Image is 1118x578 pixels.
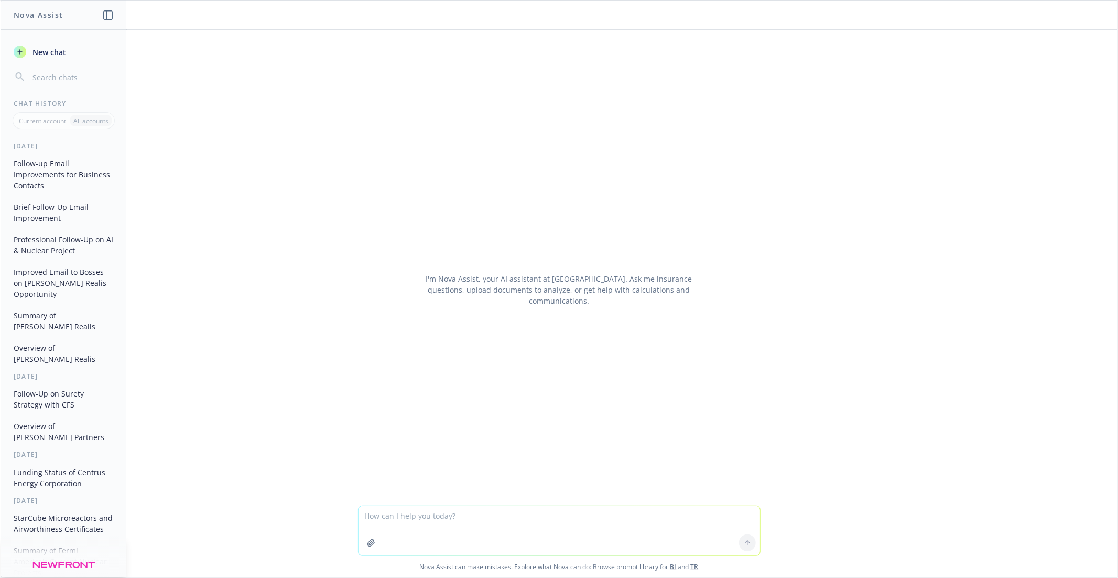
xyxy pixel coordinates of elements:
h1: Nova Assist [14,9,63,20]
div: [DATE] [1,496,126,505]
button: Overview of [PERSON_NAME] Partners [9,418,118,446]
span: New chat [30,47,66,58]
button: Brief Follow-Up Email Improvement [9,198,118,227]
p: All accounts [73,116,108,125]
input: Search chats [30,70,114,84]
div: [DATE] [1,372,126,381]
div: I'm Nova Assist, your AI assistant at [GEOGRAPHIC_DATA]. Ask me insurance questions, upload docum... [411,273,707,306]
button: StarCube Microreactors and Airworthiness Certificates [9,509,118,538]
button: Summary of [PERSON_NAME] Realis [9,307,118,335]
div: [DATE] [1,450,126,459]
a: BI [670,562,677,571]
button: Overview of [PERSON_NAME] Realis [9,339,118,368]
a: TR [691,562,699,571]
span: Nova Assist can make mistakes. Explore what Nova can do: Browse prompt library for and [5,556,1113,577]
button: Professional Follow-Up on AI & Nuclear Project [9,231,118,259]
button: Funding Status of Centrus Energy Corporation [9,464,118,492]
div: Chat History [1,99,126,108]
button: New chat [9,42,118,61]
button: Follow-up Email Improvements for Business Contacts [9,155,118,194]
button: Follow-Up on Surety Strategy with CFS [9,385,118,413]
button: Improved Email to Bosses on [PERSON_NAME] Realis Opportunity [9,263,118,303]
div: [DATE] [1,142,126,151]
p: Current account [19,116,66,125]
